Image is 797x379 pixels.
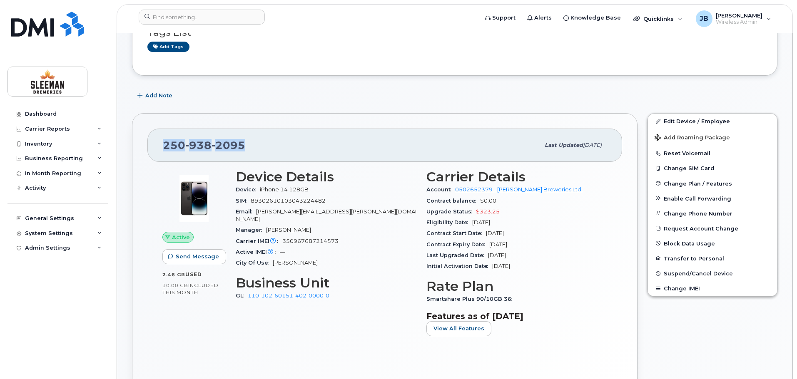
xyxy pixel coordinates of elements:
[172,233,190,241] span: Active
[426,321,491,336] button: View All Features
[655,134,730,142] span: Add Roaming Package
[282,238,339,244] span: 350967687214573
[664,270,733,277] span: Suspend/Cancel Device
[716,19,762,25] span: Wireless Admin
[162,282,188,288] span: 10.00 GB
[643,15,674,22] span: Quicklinks
[176,253,219,260] span: Send Message
[236,227,266,233] span: Manager
[426,311,607,321] h3: Features as of [DATE]
[664,195,731,201] span: Enable Call Forwarding
[648,266,777,281] button: Suspend/Cancel Device
[212,139,245,151] span: 2095
[236,275,416,290] h3: Business Unit
[648,146,777,161] button: Reset Voicemail
[236,292,248,299] span: GL
[479,10,521,26] a: Support
[534,14,552,22] span: Alerts
[648,236,777,251] button: Block Data Usage
[648,114,777,129] a: Edit Device / Employee
[426,241,489,248] span: Contract Expiry Date
[558,10,627,26] a: Knowledge Base
[476,208,500,215] span: $323.25
[426,186,455,193] span: Account
[236,238,282,244] span: Carrier IMEI
[426,296,516,302] span: Smartshare Plus 90/10GB 36
[570,14,621,22] span: Knowledge Base
[648,221,777,236] button: Request Account Change
[426,279,607,294] h3: Rate Plan
[426,169,607,184] h3: Carrier Details
[716,12,762,19] span: [PERSON_NAME]
[162,272,185,277] span: 2.46 GB
[648,206,777,221] button: Change Phone Number
[690,10,777,27] div: Jose Benedith
[583,142,602,148] span: [DATE]
[162,249,226,264] button: Send Message
[545,142,583,148] span: Last updated
[147,27,762,38] h3: Tags List
[236,260,273,266] span: City Of Use
[132,88,179,103] button: Add Note
[426,198,480,204] span: Contract balance
[248,292,329,299] a: 110-102-60151-402-0000-0
[273,260,318,266] span: [PERSON_NAME]
[426,252,488,258] span: Last Upgraded Date
[426,219,472,225] span: Eligibility Date
[433,325,484,332] span: View All Features
[648,251,777,266] button: Transfer to Personal
[163,139,245,151] span: 250
[147,42,189,52] a: Add tags
[648,281,777,296] button: Change IMEI
[664,180,732,186] span: Change Plan / Features
[139,10,265,25] input: Find something...
[185,271,202,277] span: used
[236,169,416,184] h3: Device Details
[426,208,476,215] span: Upgrade Status
[492,14,516,22] span: Support
[266,227,311,233] span: [PERSON_NAME]
[492,263,510,269] span: [DATE]
[185,139,212,151] span: 938
[236,208,256,215] span: Email
[236,208,416,222] span: [PERSON_NAME][EMAIL_ADDRESS][PERSON_NAME][DOMAIN_NAME]
[480,198,496,204] span: $0.00
[236,186,260,193] span: Device
[521,10,558,26] a: Alerts
[455,186,583,193] a: 0502652379 - [PERSON_NAME] Breweries Ltd.
[236,198,251,204] span: SIM
[488,252,506,258] span: [DATE]
[169,173,219,223] img: image20231002-3703462-njx0qo.jpeg
[145,92,172,99] span: Add Note
[648,161,777,176] button: Change SIM Card
[648,129,777,146] button: Add Roaming Package
[700,14,708,24] span: JB
[260,186,309,193] span: iPhone 14 128GB
[486,230,504,236] span: [DATE]
[426,263,492,269] span: Initial Activation Date
[426,230,486,236] span: Contract Start Date
[472,219,490,225] span: [DATE]
[280,249,285,255] span: —
[236,249,280,255] span: Active IMEI
[628,10,688,27] div: Quicklinks
[251,198,326,204] span: 89302610103043224482
[162,282,219,296] span: included this month
[648,176,777,191] button: Change Plan / Features
[648,191,777,206] button: Enable Call Forwarding
[489,241,507,248] span: [DATE]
